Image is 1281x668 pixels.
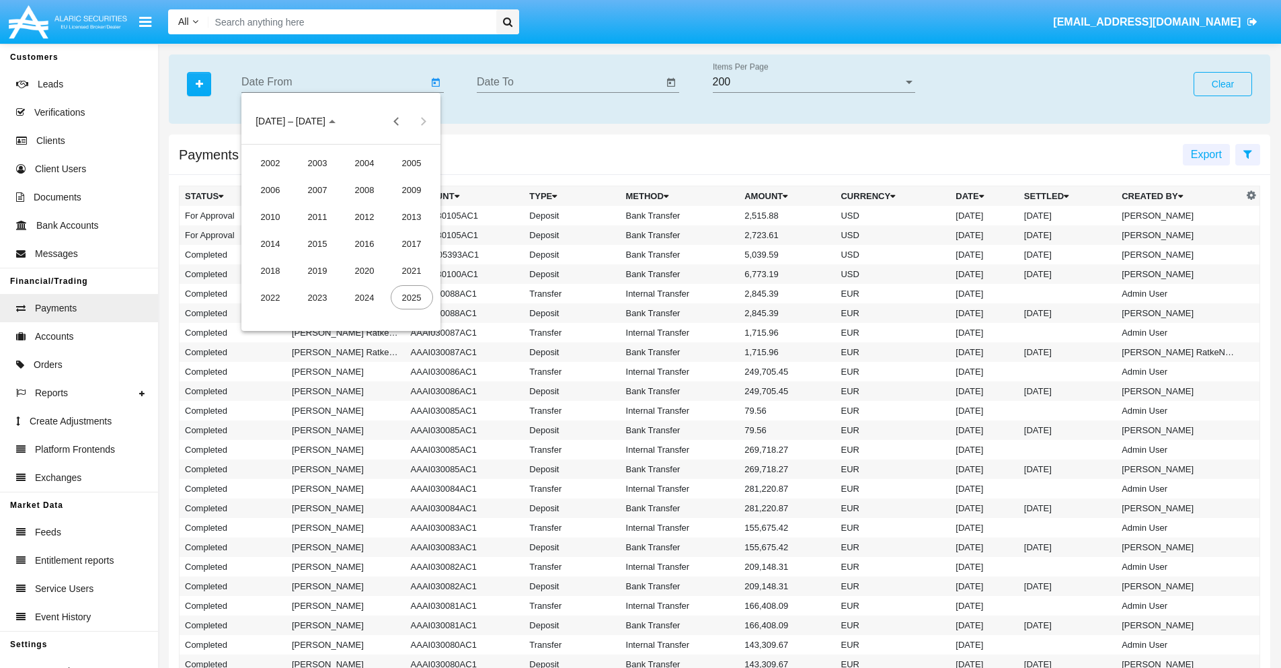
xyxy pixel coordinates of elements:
[344,258,386,283] div: 2020
[344,151,386,175] div: 2004
[391,258,433,283] div: 2021
[341,203,388,230] td: 2012
[297,231,339,256] div: 2015
[294,257,341,284] td: 2019
[297,285,339,309] div: 2023
[297,151,339,175] div: 2003
[383,108,410,135] button: Previous 20 years
[388,230,435,257] td: 2017
[294,203,341,230] td: 2011
[249,231,292,256] div: 2014
[344,178,386,202] div: 2008
[341,149,388,176] td: 2004
[341,176,388,203] td: 2008
[247,203,294,230] td: 2010
[294,230,341,257] td: 2015
[391,178,433,202] div: 2009
[247,257,294,284] td: 2018
[249,258,292,283] div: 2018
[249,285,292,309] div: 2022
[391,231,433,256] div: 2017
[344,205,386,229] div: 2012
[388,257,435,284] td: 2021
[249,205,292,229] div: 2010
[297,258,339,283] div: 2019
[388,203,435,230] td: 2013
[294,284,341,311] td: 2023
[388,284,435,311] td: 2025
[344,231,386,256] div: 2016
[247,176,294,203] td: 2006
[249,151,292,175] div: 2002
[294,149,341,176] td: 2003
[410,108,437,135] button: Next 20 years
[247,230,294,257] td: 2014
[297,178,339,202] div: 2007
[391,151,433,175] div: 2005
[344,285,386,309] div: 2024
[247,149,294,176] td: 2002
[247,284,294,311] td: 2022
[245,108,346,135] button: Choose date
[341,284,388,311] td: 2024
[388,176,435,203] td: 2009
[388,149,435,176] td: 2005
[341,257,388,284] td: 2020
[249,178,292,202] div: 2006
[341,230,388,257] td: 2016
[294,176,341,203] td: 2007
[391,285,433,309] div: 2025
[256,116,325,127] span: [DATE] – [DATE]
[297,205,339,229] div: 2011
[391,205,433,229] div: 2013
